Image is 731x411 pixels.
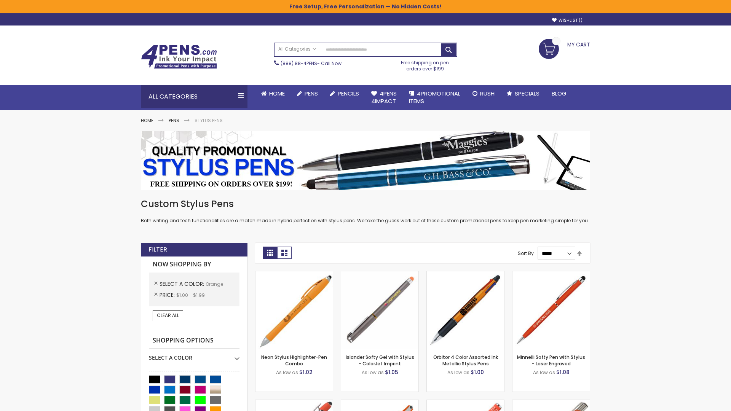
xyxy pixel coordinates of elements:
[141,198,590,224] div: Both writing and tech functionalities are a match made in hybrid perfection with stylus pens. We ...
[346,354,414,366] a: Islander Softy Gel with Stylus - ColorJet Imprint
[517,354,585,366] a: Minnelli Softy Pen with Stylus - Laser Engraved
[261,354,327,366] a: Neon Stylus Highlighter-Pen Combo
[433,354,498,366] a: Orbitor 4 Color Assorted Ink Metallic Stylus Pens
[148,245,167,254] strong: Filter
[556,368,570,376] span: $1.08
[276,369,298,376] span: As low as
[512,400,590,406] a: Tres-Chic Softy Brights with Stylus Pen - Laser-Orange
[176,292,205,298] span: $1.00 - $1.99
[255,85,291,102] a: Home
[427,271,504,349] img: Orbitor 4 Color Assorted Ink Metallic Stylus Pens-Orange
[512,271,590,349] img: Minnelli Softy Pen with Stylus - Laser Engraved-Orange
[338,89,359,97] span: Pencils
[427,271,504,277] a: Orbitor 4 Color Assorted Ink Metallic Stylus Pens-Orange
[149,333,239,349] strong: Shopping Options
[255,400,333,406] a: 4P-MS8B-Orange
[195,117,223,124] strong: Stylus Pens
[371,89,397,105] span: 4Pens 4impact
[255,271,333,277] a: Neon Stylus Highlighter-Pen Combo-Orange
[471,368,484,376] span: $1.00
[305,89,318,97] span: Pens
[149,256,239,272] strong: Now Shopping by
[160,291,176,299] span: Price
[141,85,247,108] div: All Categories
[341,271,418,349] img: Islander Softy Gel with Stylus - ColorJet Imprint-Orange
[153,310,183,321] a: Clear All
[160,280,206,288] span: Select A Color
[263,247,277,259] strong: Grid
[552,18,583,23] a: Wishlist
[518,250,534,256] label: Sort By
[141,117,153,124] a: Home
[480,89,495,97] span: Rush
[169,117,179,124] a: Pens
[141,198,590,210] h1: Custom Stylus Pens
[341,271,418,277] a: Islander Softy Gel with Stylus - ColorJet Imprint-Orange
[275,43,320,56] a: All Categories
[427,400,504,406] a: Marin Softy Pen with Stylus - Laser Engraved-Orange
[206,281,223,287] span: Orange
[141,131,590,190] img: Stylus Pens
[291,85,324,102] a: Pens
[533,369,555,376] span: As low as
[393,57,457,72] div: Free shipping on pen orders over $199
[365,85,403,110] a: 4Pens4impact
[515,89,539,97] span: Specials
[324,85,365,102] a: Pencils
[341,400,418,406] a: Avendale Velvet Touch Stylus Gel Pen-Orange
[149,349,239,362] div: Select A Color
[299,368,313,376] span: $1.02
[278,46,316,52] span: All Categories
[281,60,343,67] span: - Call Now!
[546,85,573,102] a: Blog
[255,271,333,349] img: Neon Stylus Highlighter-Pen Combo-Orange
[512,271,590,277] a: Minnelli Softy Pen with Stylus - Laser Engraved-Orange
[281,60,317,67] a: (888) 88-4PENS
[362,369,384,376] span: As low as
[157,312,179,319] span: Clear All
[269,89,285,97] span: Home
[141,45,217,69] img: 4Pens Custom Pens and Promotional Products
[447,369,469,376] span: As low as
[403,85,466,110] a: 4PROMOTIONALITEMS
[501,85,546,102] a: Specials
[552,89,567,97] span: Blog
[409,89,460,105] span: 4PROMOTIONAL ITEMS
[385,368,398,376] span: $1.05
[466,85,501,102] a: Rush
